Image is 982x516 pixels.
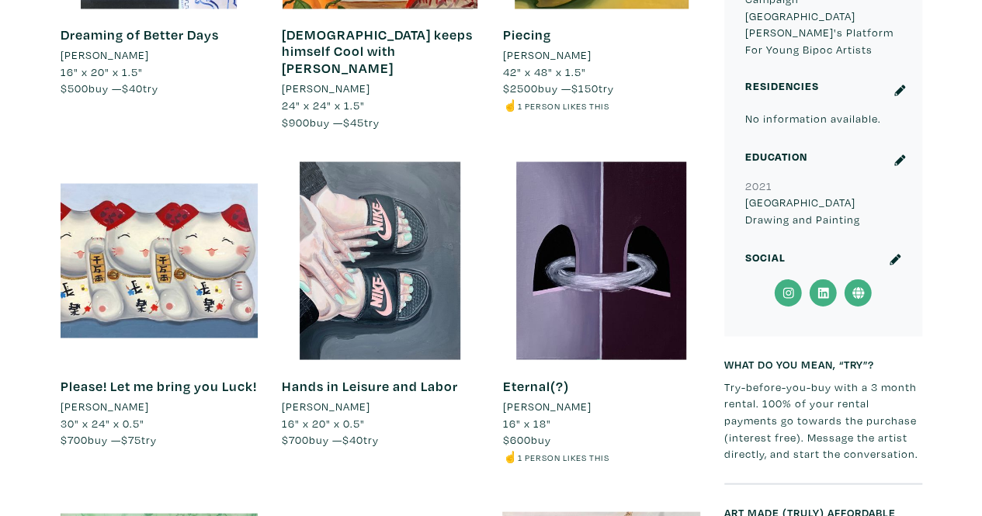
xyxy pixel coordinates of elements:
[502,64,585,79] span: 42" x 48" x 1.5"
[517,451,609,462] small: 1 person likes this
[502,397,700,414] a: [PERSON_NAME]
[745,78,819,93] small: Residencies
[122,81,143,95] span: $40
[502,47,591,64] li: [PERSON_NAME]
[281,80,370,97] li: [PERSON_NAME]
[745,178,772,192] small: 2021
[61,415,144,430] span: 30" x 24" x 0.5"
[281,98,364,113] span: 24" x 24" x 1.5"
[502,97,700,114] li: ☝️
[61,81,88,95] span: $500
[281,397,479,414] a: [PERSON_NAME]
[502,415,550,430] span: 16" x 18"
[281,397,370,414] li: [PERSON_NAME]
[281,80,479,97] a: [PERSON_NAME]
[517,100,609,112] small: 1 person likes this
[502,431,530,446] span: $600
[281,376,457,394] a: Hands in Leisure and Labor
[61,26,219,43] a: Dreaming of Better Days
[745,110,881,125] small: No information available.
[281,431,308,446] span: $700
[61,47,149,64] li: [PERSON_NAME]
[745,193,901,227] p: [GEOGRAPHIC_DATA] Drawing and Painting
[61,431,88,446] span: $700
[502,448,700,465] li: ☝️
[502,376,568,394] a: Eternal(?)
[281,114,379,129] span: buy — try
[61,397,149,414] li: [PERSON_NAME]
[724,357,922,370] h6: What do you mean, “try”?
[342,114,363,129] span: $45
[61,47,259,64] a: [PERSON_NAME]
[502,431,550,446] span: buy
[745,148,807,163] small: Education
[745,249,786,264] small: Social
[724,378,922,462] p: Try-before-you-buy with a 3 month rental. 100% of your rental payments go towards the purchase (i...
[502,81,613,95] span: buy — try
[502,26,550,43] a: Piecing
[281,26,472,77] a: [DEMOGRAPHIC_DATA] keeps himself Cool with [PERSON_NAME]
[502,81,537,95] span: $2500
[121,431,141,446] span: $75
[502,47,700,64] a: [PERSON_NAME]
[61,431,157,446] span: buy — try
[61,64,143,79] span: 16" x 20" x 1.5"
[61,376,257,394] a: Please! Let me bring you Luck!
[342,431,363,446] span: $40
[281,431,378,446] span: buy — try
[281,114,309,129] span: $900
[502,397,591,414] li: [PERSON_NAME]
[61,397,259,414] a: [PERSON_NAME]
[61,81,158,95] span: buy — try
[281,415,364,430] span: 16" x 20" x 0.5"
[571,81,598,95] span: $150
